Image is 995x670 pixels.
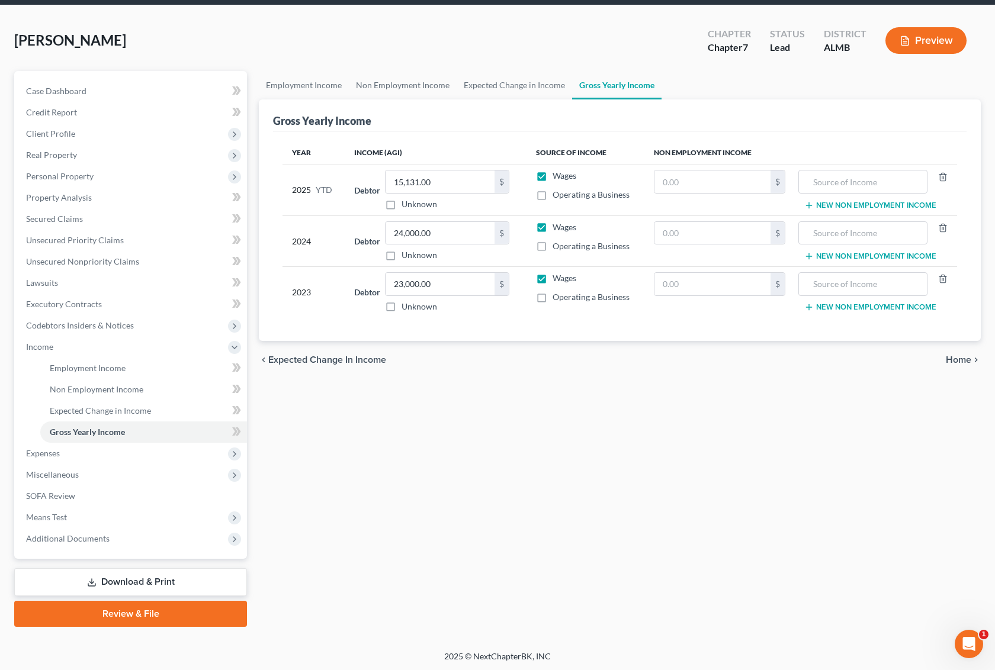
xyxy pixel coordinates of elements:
[495,273,509,295] div: $
[26,256,139,266] span: Unsecured Nonpriority Claims
[26,235,124,245] span: Unsecured Priority Claims
[572,71,662,99] a: Gross Yearly Income
[804,201,936,210] button: New Non Employment Income
[804,302,936,312] button: New Non Employment Income
[654,273,770,295] input: 0.00
[316,184,332,196] span: YTD
[345,141,527,165] th: Income (AGI)
[527,141,644,165] th: Source of Income
[553,222,576,232] span: Wages
[273,114,371,128] div: Gross Yearly Income
[654,222,770,244] input: 0.00
[804,252,936,261] button: New Non Employment Income
[644,141,957,165] th: Non Employment Income
[26,512,67,522] span: Means Test
[17,208,247,230] a: Secured Claims
[805,170,922,193] input: Source of Income
[457,71,572,99] a: Expected Change in Income
[386,170,495,193] input: 0.00
[50,363,126,373] span: Employment Income
[50,384,143,394] span: Non Employment Income
[946,355,971,365] span: Home
[770,27,805,41] div: Status
[259,355,268,365] i: chevron_left
[14,568,247,596] a: Download & Print
[971,355,981,365] i: chevron_right
[40,421,247,443] a: Gross Yearly Income
[17,102,247,123] a: Credit Report
[14,31,126,49] span: [PERSON_NAME]
[26,150,77,160] span: Real Property
[26,491,75,501] span: SOFA Review
[979,630,988,639] span: 1
[402,198,437,210] label: Unknown
[259,71,349,99] a: Employment Income
[354,286,380,298] label: Debtor
[771,273,785,295] div: $
[349,71,457,99] a: Non Employment Income
[26,86,86,96] span: Case Dashboard
[26,469,79,479] span: Miscellaneous
[946,355,981,365] button: Home chevron_right
[26,192,92,202] span: Property Analysis
[386,222,495,244] input: 0.00
[26,299,102,309] span: Executory Contracts
[26,278,58,288] span: Lawsuits
[553,189,630,199] span: Operating a Business
[259,355,386,365] button: chevron_left Expected Change in Income
[771,222,785,244] div: $
[553,292,630,302] span: Operating a Business
[805,273,922,295] input: Source of Income
[402,249,437,261] label: Unknown
[283,141,345,165] th: Year
[40,379,247,400] a: Non Employment Income
[17,230,247,251] a: Unsecured Priority Claims
[955,630,983,658] iframe: Intercom live chat
[40,357,247,379] a: Employment Income
[824,41,866,54] div: ALMB
[708,41,751,54] div: Chapter
[40,400,247,421] a: Expected Change in Income
[17,294,247,315] a: Executory Contracts
[26,214,83,224] span: Secured Claims
[26,320,134,330] span: Codebtors Insiders & Notices
[14,601,247,627] a: Review & File
[654,170,770,193] input: 0.00
[292,221,335,262] div: 2024
[17,251,247,272] a: Unsecured Nonpriority Claims
[885,27,967,54] button: Preview
[553,170,576,181] span: Wages
[743,41,748,53] span: 7
[17,272,247,294] a: Lawsuits
[771,170,785,193] div: $
[17,187,247,208] a: Property Analysis
[26,533,110,543] span: Additional Documents
[26,128,75,138] span: Client Profile
[708,27,751,41] div: Chapter
[50,405,151,415] span: Expected Change in Income
[354,235,380,247] label: Debtor
[292,272,335,313] div: 2023
[495,170,509,193] div: $
[553,273,576,283] span: Wages
[17,80,247,102] a: Case Dashboard
[495,222,509,244] div: $
[17,485,247,507] a: SOFA Review
[50,427,125,437] span: Gross Yearly Income
[553,241,630,251] span: Operating a Business
[770,41,805,54] div: Lead
[26,448,60,458] span: Expenses
[805,222,922,244] input: Source of Income
[292,170,335,210] div: 2025
[268,355,386,365] span: Expected Change in Income
[386,273,495,295] input: 0.00
[824,27,866,41] div: District
[402,301,437,313] label: Unknown
[26,171,94,181] span: Personal Property
[26,107,77,117] span: Credit Report
[26,342,53,352] span: Income
[354,184,380,197] label: Debtor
